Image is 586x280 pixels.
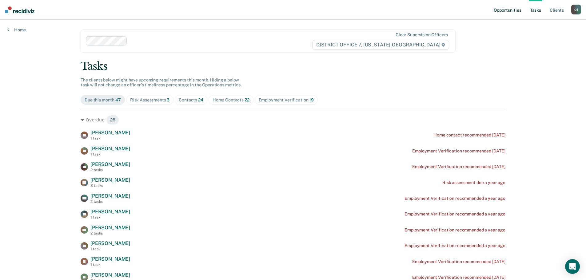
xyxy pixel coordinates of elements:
div: Employment Verification recommended a year ago [405,196,505,201]
div: 2 tasks [90,199,130,204]
div: O J [571,5,581,14]
span: 24 [198,97,203,102]
span: [PERSON_NAME] [90,193,130,199]
div: Employment Verification [259,97,314,103]
div: Home contact recommended [DATE] [433,132,505,138]
div: Contacts [179,97,203,103]
span: 3 [167,97,169,102]
span: 28 [106,115,119,125]
span: 47 [115,97,121,102]
div: 1 task [90,262,130,267]
span: [PERSON_NAME] [90,225,130,231]
span: [PERSON_NAME] [90,177,130,183]
div: Open Intercom Messenger [565,259,580,274]
span: [PERSON_NAME] [90,209,130,215]
div: Employment Verification recommended [DATE] [412,275,505,280]
span: [PERSON_NAME] [90,161,130,167]
div: Due this month [85,97,121,103]
a: Home [7,27,26,33]
span: [PERSON_NAME] [90,130,130,136]
div: Employment Verification recommended a year ago [405,243,505,248]
div: 2 tasks [90,168,130,172]
div: Employment Verification recommended [DATE] [412,164,505,169]
div: 1 task [90,152,130,156]
div: Employment Verification recommended a year ago [405,227,505,233]
div: Employment Verification recommended [DATE] [412,259,505,264]
span: 19 [309,97,314,102]
img: Recidiviz [5,6,34,13]
button: OJ [571,5,581,14]
div: Risk Assessments [130,97,170,103]
div: 1 task [90,247,130,251]
div: 3 tasks [90,183,130,188]
div: Clear supervision officers [396,32,448,37]
span: [PERSON_NAME] [90,272,130,278]
div: 2 tasks [90,231,130,235]
span: The clients below might have upcoming requirements this month. Hiding a below task will not chang... [81,77,241,88]
div: 1 task [90,136,130,140]
div: Tasks [81,60,505,73]
div: 1 task [90,215,130,219]
div: Home Contacts [213,97,249,103]
div: Employment Verification recommended a year ago [405,211,505,217]
div: Overdue 28 [81,115,505,125]
div: Employment Verification recommended [DATE] [412,148,505,154]
span: [PERSON_NAME] [90,146,130,152]
span: DISTRICT OFFICE 7, [US_STATE][GEOGRAPHIC_DATA] [312,40,449,50]
div: Risk assessment due a year ago [442,180,505,185]
span: [PERSON_NAME] [90,256,130,262]
span: 22 [245,97,249,102]
span: [PERSON_NAME] [90,240,130,246]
